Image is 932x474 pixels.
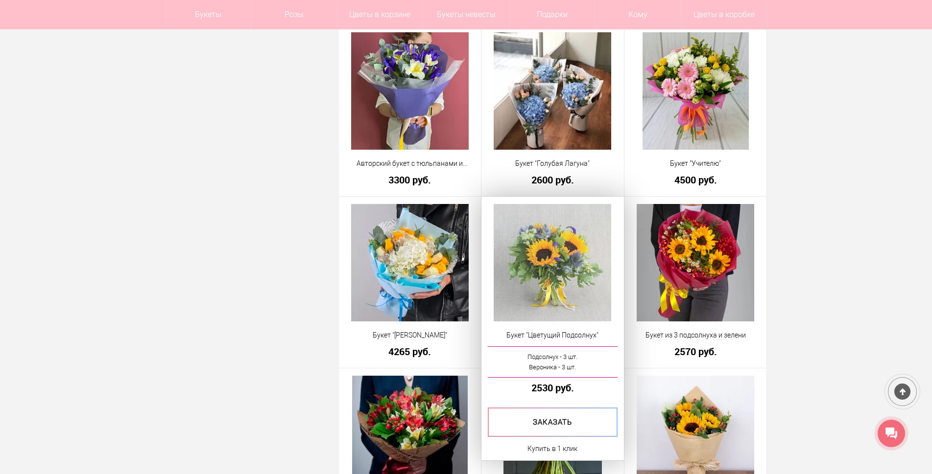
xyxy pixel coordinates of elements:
a: Букет из 3 подсолнуха и зелени [631,330,761,340]
a: Букет "Учителю" [631,158,761,169]
a: 4265 руб. [345,346,475,357]
a: Авторский букет с тюльпанами и [PERSON_NAME] [345,158,475,169]
a: Купить в 1 клик [527,443,577,454]
a: Подсолнух - 3 шт.Вероника - 3 шт. [488,346,618,378]
img: Авторский букет с тюльпанами и ирисами [351,32,469,150]
img: Букет "Учителю" [643,32,749,150]
img: Букет "Голубая Лагуна" [494,32,611,150]
a: Букет "Голубая Лагуна" [488,158,618,169]
a: 4500 руб. [631,175,761,185]
a: Букет "[PERSON_NAME]" [345,330,475,340]
img: Букет из 3 подсолнуха и зелени [637,204,754,321]
a: 3300 руб. [345,175,475,185]
img: Букет "Цветущий Подсолнух" [494,204,611,321]
a: Букет "Цветущий Подсолнух" [488,330,618,340]
a: 2570 руб. [631,346,761,357]
a: 2530 руб. [488,383,618,393]
a: 2600 руб. [488,175,618,185]
img: Букет "Оливия" [351,204,469,321]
